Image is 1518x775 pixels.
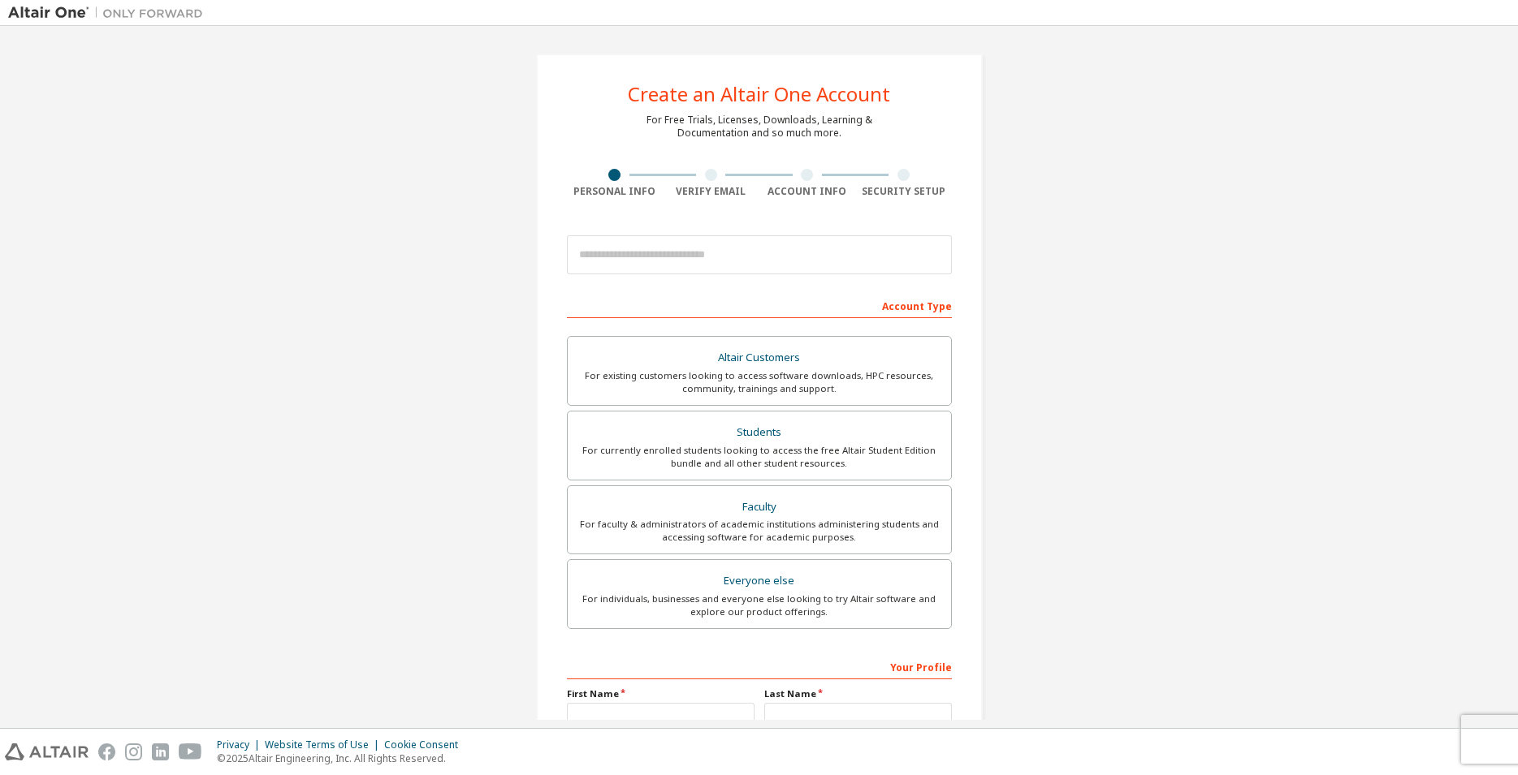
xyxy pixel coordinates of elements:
div: Cookie Consent [384,738,468,751]
img: Altair One [8,5,211,21]
div: For existing customers looking to access software downloads, HPC resources, community, trainings ... [577,369,941,395]
div: Your Profile [567,653,952,679]
div: Verify Email [663,185,759,198]
div: For currently enrolled students looking to access the free Altair Student Edition bundle and all ... [577,444,941,470]
div: Account Type [567,292,952,318]
img: youtube.svg [179,743,202,760]
div: Create an Altair One Account [628,84,890,104]
div: Privacy [217,738,265,751]
div: For faculty & administrators of academic institutions administering students and accessing softwa... [577,518,941,544]
div: Students [577,421,941,444]
p: © 2025 Altair Engineering, Inc. All Rights Reserved. [217,751,468,765]
div: For Free Trials, Licenses, Downloads, Learning & Documentation and so much more. [647,114,872,140]
img: instagram.svg [125,743,142,760]
div: Security Setup [855,185,952,198]
img: altair_logo.svg [5,743,89,760]
div: Everyone else [577,570,941,592]
div: Altair Customers [577,347,941,369]
label: Last Name [764,687,952,700]
label: First Name [567,687,755,700]
div: Personal Info [567,185,664,198]
img: linkedin.svg [152,743,169,760]
div: For individuals, businesses and everyone else looking to try Altair software and explore our prod... [577,592,941,618]
div: Account Info [759,185,856,198]
div: Website Terms of Use [265,738,384,751]
div: Faculty [577,496,941,519]
img: facebook.svg [98,743,115,760]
